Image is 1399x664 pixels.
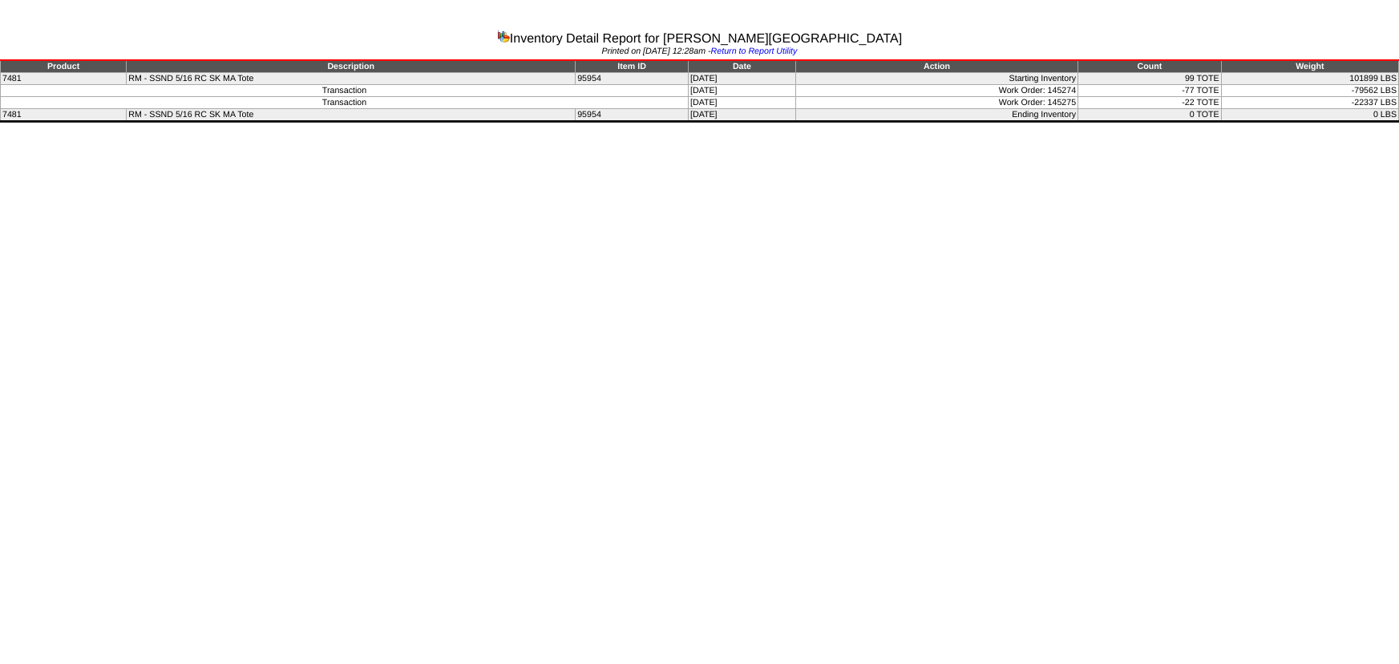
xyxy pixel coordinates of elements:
td: Product [1,60,127,73]
td: -22 TOTE [1078,97,1222,109]
a: Return to Report Utility [711,47,798,56]
td: 101899 LBS [1221,73,1398,85]
td: RM - SSND 5/16 RC SK MA Tote [127,73,576,85]
td: Item ID [576,60,689,73]
td: 7481 [1,109,127,122]
td: 7481 [1,73,127,85]
td: [DATE] [689,109,796,122]
td: Action [795,60,1078,73]
td: Description [127,60,576,73]
td: 0 LBS [1221,109,1398,122]
td: Transaction [1,85,689,97]
td: Work Order: 145275 [795,97,1078,109]
td: Count [1078,60,1222,73]
td: 99 TOTE [1078,73,1222,85]
td: RM - SSND 5/16 RC SK MA Tote [127,109,576,122]
td: Transaction [1,97,689,109]
td: [DATE] [689,97,796,109]
td: [DATE] [689,73,796,85]
td: [DATE] [689,85,796,97]
td: Ending Inventory [795,109,1078,122]
td: Starting Inventory [795,73,1078,85]
td: -79562 LBS [1221,85,1398,97]
td: -77 TOTE [1078,85,1222,97]
td: Date [689,60,796,73]
td: 95954 [576,73,689,85]
td: 95954 [576,109,689,122]
img: graph.gif [497,30,510,43]
td: Weight [1221,60,1398,73]
td: Work Order: 145274 [795,85,1078,97]
td: 0 TOTE [1078,109,1222,122]
td: -22337 LBS [1221,97,1398,109]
